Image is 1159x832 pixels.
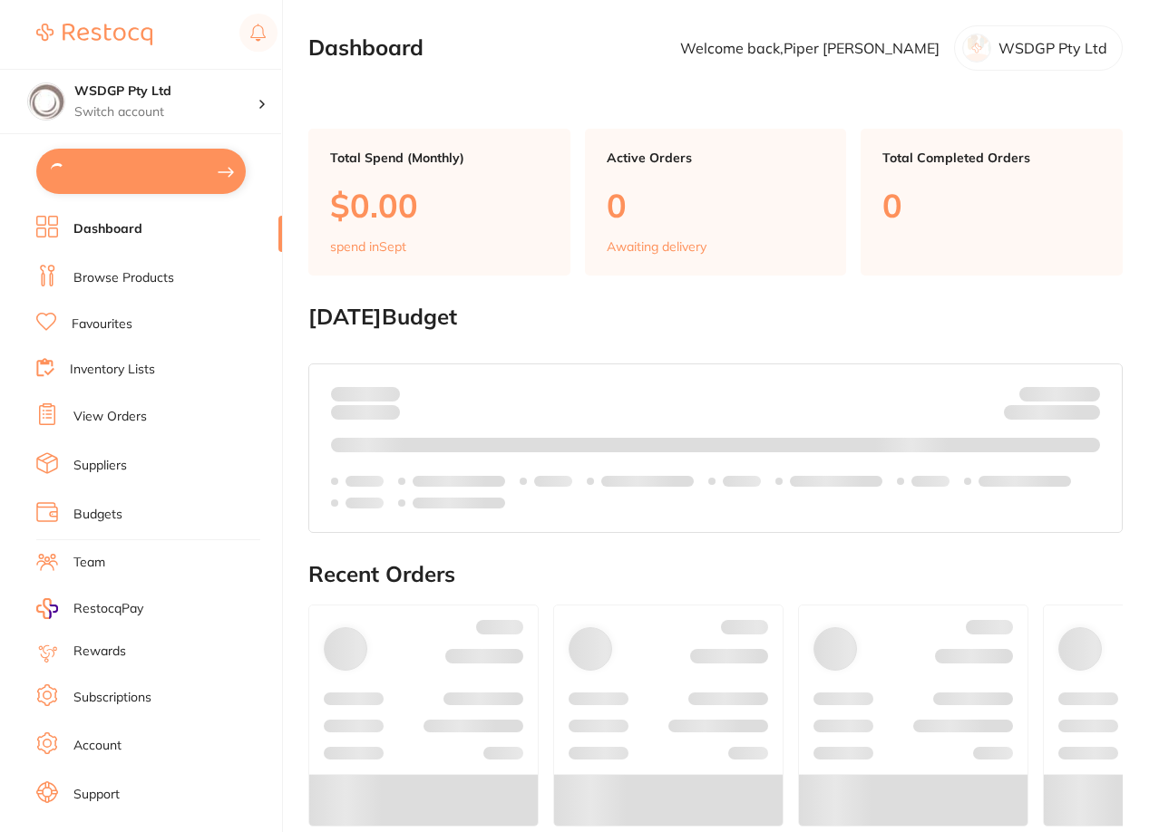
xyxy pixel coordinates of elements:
[346,496,384,510] p: Labels
[534,474,572,489] p: Labels
[330,239,406,254] p: spend in Sept
[308,129,570,276] a: Total Spend (Monthly)$0.00spend inSept
[308,305,1123,330] h2: [DATE] Budget
[36,598,143,619] a: RestocqPay
[73,600,143,618] span: RestocqPay
[74,82,258,101] h4: WSDGP Pty Ltd
[790,474,882,489] p: Labels extended
[73,786,120,804] a: Support
[74,103,258,121] p: Switch account
[979,474,1071,489] p: Labels extended
[911,474,950,489] p: Labels
[680,40,940,56] p: Welcome back, Piper [PERSON_NAME]
[882,187,1101,224] p: 0
[73,554,105,572] a: Team
[28,83,64,120] img: WSDGP Pty Ltd
[723,474,761,489] p: Labels
[73,689,151,707] a: Subscriptions
[368,385,400,401] strong: $0.00
[882,150,1101,165] p: Total Completed Orders
[413,496,505,510] p: Labels extended
[73,643,126,661] a: Rewards
[73,737,122,755] a: Account
[1004,401,1100,423] p: Remaining:
[73,220,142,238] a: Dashboard
[73,457,127,475] a: Suppliers
[308,35,424,61] h2: Dashboard
[607,150,825,165] p: Active Orders
[308,562,1123,587] h2: Recent Orders
[331,386,400,401] p: Spent:
[607,187,825,224] p: 0
[73,408,147,426] a: View Orders
[36,14,152,55] a: Restocq Logo
[998,40,1107,56] p: WSDGP Pty Ltd
[1068,408,1100,424] strong: $0.00
[330,187,549,224] p: $0.00
[70,361,155,379] a: Inventory Lists
[1065,385,1100,401] strong: $NaN
[601,474,694,489] p: Labels extended
[861,129,1123,276] a: Total Completed Orders0
[346,474,384,489] p: Labels
[36,598,58,619] img: RestocqPay
[585,129,847,276] a: Active Orders0Awaiting delivery
[413,474,505,489] p: Labels extended
[607,239,706,254] p: Awaiting delivery
[72,315,132,334] a: Favourites
[330,150,549,165] p: Total Spend (Monthly)
[73,269,174,287] a: Browse Products
[36,24,152,45] img: Restocq Logo
[1019,386,1100,401] p: Budget:
[73,506,122,524] a: Budgets
[331,401,400,423] p: month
